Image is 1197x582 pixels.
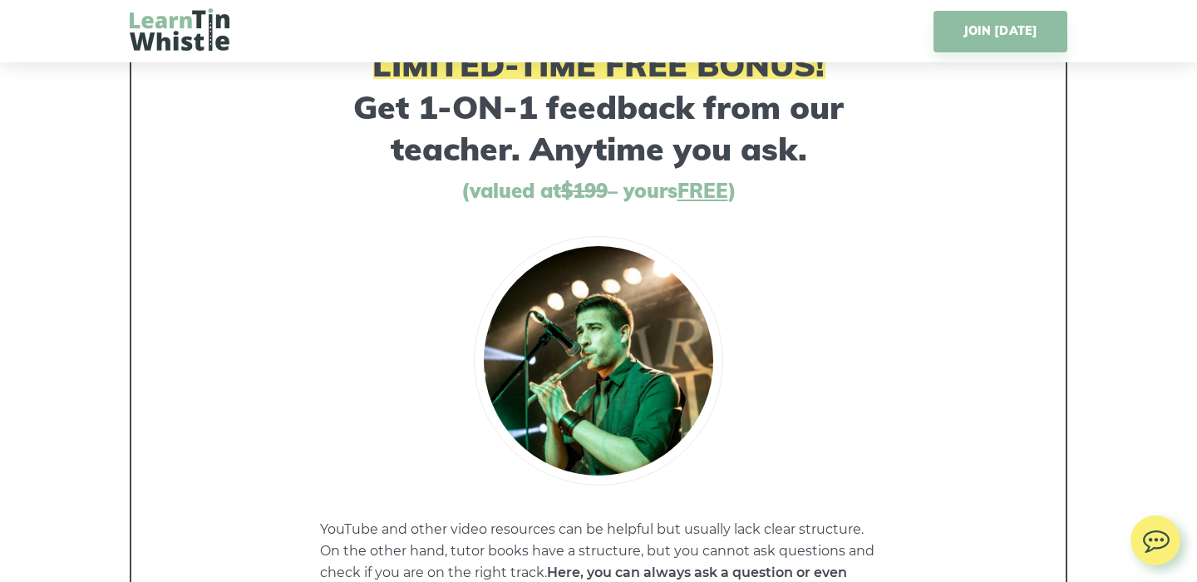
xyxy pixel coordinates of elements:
[933,11,1067,52] a: JOIN [DATE]
[372,44,825,85] span: LIMITED-TIME FREE BONUS!
[320,44,877,170] h3: Get 1-ON-1 feedback from our teacher. Anytime you ask.
[1130,515,1180,558] img: chat.svg
[677,178,728,203] span: FREE
[130,8,229,51] img: LearnTinWhistle.com
[474,236,723,486] img: bojan-whistle-portrait.jpg
[561,178,608,203] s: $199
[165,179,1032,203] h4: (valued at – yours )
